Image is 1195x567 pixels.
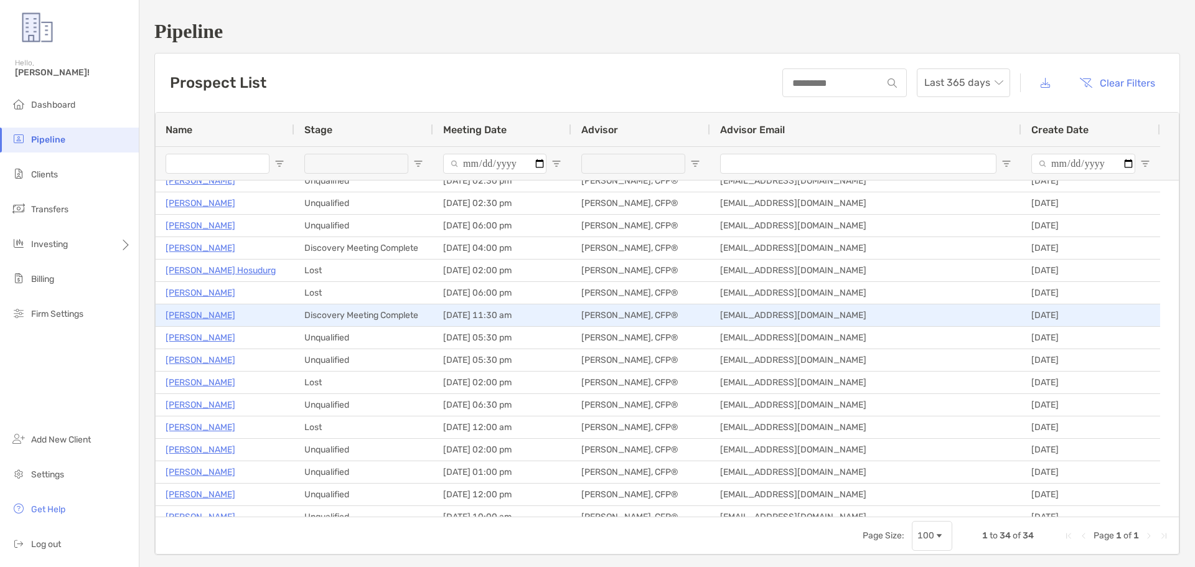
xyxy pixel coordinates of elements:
div: [DATE] 02:00 pm [433,372,571,393]
div: Unqualified [294,439,433,461]
div: [DATE] 05:30 pm [433,349,571,371]
div: [DATE] 06:00 pm [433,282,571,304]
div: [EMAIL_ADDRESS][DOMAIN_NAME] [710,349,1021,371]
div: [DATE] [1021,506,1160,528]
a: [PERSON_NAME] [166,307,235,323]
div: First Page [1064,531,1074,541]
a: [PERSON_NAME] [166,509,235,525]
div: [PERSON_NAME], CFP® [571,304,710,326]
div: [EMAIL_ADDRESS][DOMAIN_NAME] [710,439,1021,461]
input: Create Date Filter Input [1031,154,1135,174]
div: Next Page [1144,531,1154,541]
div: Lost [294,372,433,393]
img: investing icon [11,236,26,251]
p: [PERSON_NAME] [166,487,235,502]
div: [DATE] 12:00 pm [433,484,571,505]
div: [EMAIL_ADDRESS][DOMAIN_NAME] [710,282,1021,304]
div: [DATE] 06:00 pm [433,215,571,237]
input: Meeting Date Filter Input [443,154,546,174]
div: Unqualified [294,349,433,371]
img: transfers icon [11,201,26,216]
a: [PERSON_NAME] [166,397,235,413]
span: Firm Settings [31,309,83,319]
img: firm-settings icon [11,306,26,321]
a: [PERSON_NAME] [166,464,235,480]
div: [DATE] [1021,349,1160,371]
div: [DATE] 11:30 am [433,304,571,326]
img: pipeline icon [11,131,26,146]
div: [EMAIL_ADDRESS][DOMAIN_NAME] [710,215,1021,237]
div: [PERSON_NAME], CFP® [571,170,710,192]
p: [PERSON_NAME] [166,218,235,233]
div: Unqualified [294,506,433,528]
button: Open Filter Menu [274,159,284,169]
span: Get Help [31,504,65,515]
div: Previous Page [1079,531,1089,541]
div: [EMAIL_ADDRESS][DOMAIN_NAME] [710,372,1021,393]
div: Lost [294,416,433,438]
img: logout icon [11,536,26,551]
div: [DATE] [1021,439,1160,461]
div: [EMAIL_ADDRESS][DOMAIN_NAME] [710,394,1021,416]
div: [DATE] 04:00 pm [433,237,571,259]
div: [EMAIL_ADDRESS][DOMAIN_NAME] [710,192,1021,214]
img: get-help icon [11,501,26,516]
a: [PERSON_NAME] [166,330,235,345]
div: [PERSON_NAME], CFP® [571,372,710,393]
span: Billing [31,274,54,284]
h1: Pipeline [154,20,1180,43]
span: [PERSON_NAME]! [15,67,131,78]
span: to [990,530,998,541]
div: Unqualified [294,394,433,416]
div: [DATE] 01:00 pm [433,461,571,483]
span: Advisor Email [720,124,785,136]
a: [PERSON_NAME] [166,375,235,390]
div: [PERSON_NAME], CFP® [571,260,710,281]
div: [EMAIL_ADDRESS][DOMAIN_NAME] [710,461,1021,483]
div: [PERSON_NAME], CFP® [571,327,710,349]
button: Open Filter Menu [551,159,561,169]
div: Unqualified [294,461,433,483]
p: [PERSON_NAME] [166,419,235,435]
p: [PERSON_NAME] [166,240,235,256]
a: [PERSON_NAME] [166,195,235,211]
div: [DATE] 05:30 pm [433,327,571,349]
span: of [1013,530,1021,541]
div: Discovery Meeting Complete [294,304,433,326]
div: [PERSON_NAME], CFP® [571,394,710,416]
div: [DATE] [1021,416,1160,438]
a: [PERSON_NAME] [166,285,235,301]
div: [EMAIL_ADDRESS][DOMAIN_NAME] [710,304,1021,326]
span: Settings [31,469,64,480]
button: Clear Filters [1070,69,1165,96]
div: Unqualified [294,170,433,192]
div: [DATE] [1021,215,1160,237]
button: Open Filter Menu [413,159,423,169]
a: [PERSON_NAME] [166,352,235,368]
div: [EMAIL_ADDRESS][DOMAIN_NAME] [710,416,1021,438]
div: [EMAIL_ADDRESS][DOMAIN_NAME] [710,260,1021,281]
img: Zoe Logo [15,5,60,50]
div: Unqualified [294,192,433,214]
div: [PERSON_NAME], CFP® [571,349,710,371]
div: [DATE] [1021,461,1160,483]
div: [DATE] [1021,237,1160,259]
button: Open Filter Menu [1001,159,1011,169]
div: Discovery Meeting Complete [294,237,433,259]
div: [DATE] 02:00 pm [433,439,571,461]
div: [EMAIL_ADDRESS][DOMAIN_NAME] [710,170,1021,192]
div: 100 [917,530,934,541]
div: [PERSON_NAME], CFP® [571,506,710,528]
span: Create Date [1031,124,1089,136]
span: 1 [982,530,988,541]
img: input icon [888,78,897,88]
a: [PERSON_NAME] [166,173,235,189]
span: Stage [304,124,332,136]
span: of [1123,530,1132,541]
div: Unqualified [294,484,433,505]
div: [DATE] 12:00 am [433,416,571,438]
